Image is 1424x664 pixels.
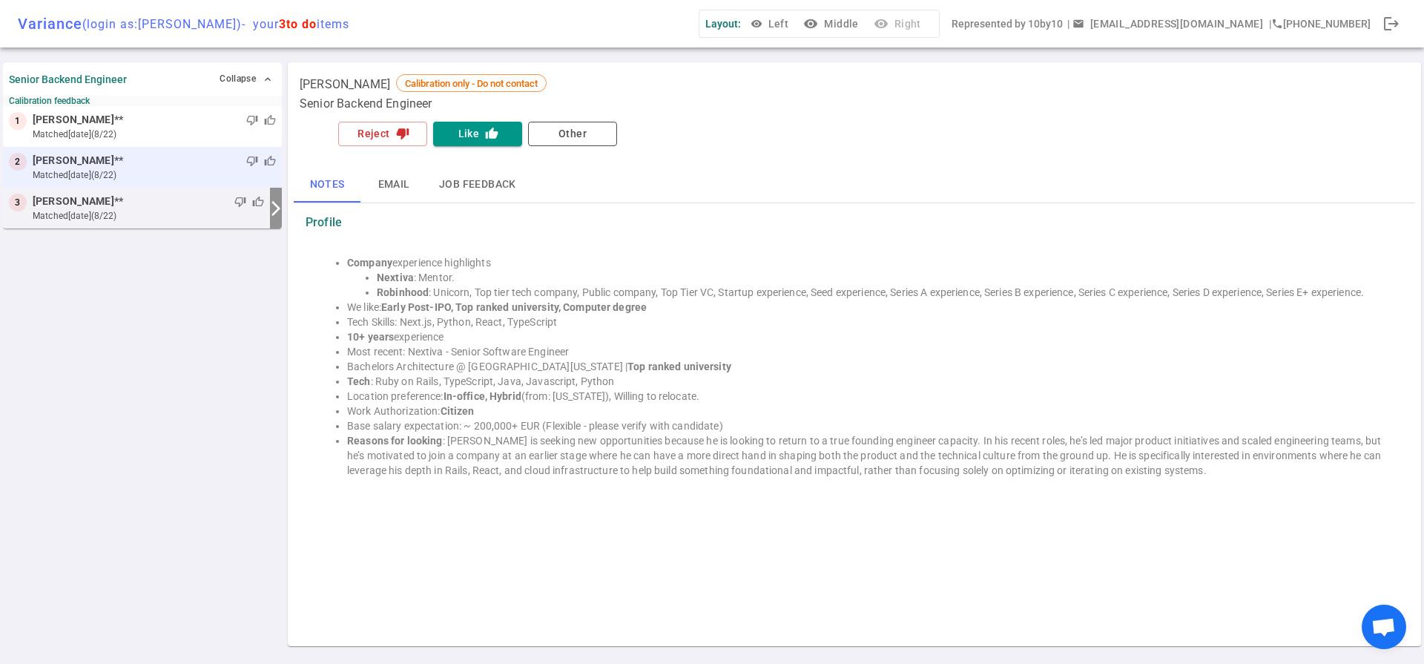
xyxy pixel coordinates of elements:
span: - your items [242,17,349,31]
span: thumb_down [246,155,258,167]
span: [PERSON_NAME] [33,112,114,128]
b: Top ranked university [627,361,731,372]
span: logout [1382,15,1400,33]
span: thumb_down [246,114,258,126]
div: Done [1377,9,1406,39]
div: Represented by 10by10 | | [PHONE_NUMBER] [952,10,1371,38]
i: phone [1271,18,1283,30]
li: Tech Skills: Next.js, Python, React, TypeScript [347,315,1391,329]
li: Location preference: (from: [US_STATE]), Willing to relocate. [347,389,1391,404]
strong: Profile [306,215,342,230]
button: Email [360,167,427,203]
strong: Senior Backend Engineer [9,73,127,85]
div: 3 [9,194,27,211]
b: Nextiva [377,272,414,283]
span: thumb_up [252,196,264,208]
button: visibilityMiddle [800,10,864,38]
button: Job feedback [427,167,528,203]
li: : [PERSON_NAME] is seeking new opportunities because he is looking to return to a true founding e... [347,433,1391,478]
span: [PERSON_NAME] [33,194,114,209]
button: Other [528,122,617,146]
span: Layout: [705,18,741,30]
button: Open a message box [1069,10,1269,38]
li: We like: [347,300,1391,315]
span: 3 to do [279,17,317,31]
button: Notes [294,167,360,203]
b: In-office, Hybrid [444,390,521,402]
b: Company [347,257,392,269]
li: Base salary expectation: ~ 200,000+ EUR (Flexible - please verify with candidate) [347,418,1391,433]
li: Work Authorization: [347,404,1391,418]
i: visibility [803,16,818,31]
span: expand_less [262,73,274,85]
span: thumb_up [264,155,276,167]
div: Variance [18,15,349,33]
div: basic tabs example [294,167,1415,203]
span: [PERSON_NAME] [33,153,114,168]
li: Most recent: Nextiva - Senior Software Engineer [347,344,1391,359]
li: : Unicorn, Top tier tech company, Public company, Top Tier VC, Startup experience, Seed experienc... [377,285,1391,300]
small: matched [DATE] (8/22) [33,209,264,223]
b: Citizen [441,405,475,417]
div: 2 [9,153,27,171]
small: Calibration feedback [9,96,276,106]
i: arrow_forward_ios [267,200,285,217]
small: matched [DATE] (8/22) [33,168,276,182]
small: matched [DATE] (8/22) [33,128,276,141]
li: Bachelors Architecture @ [GEOGRAPHIC_DATA][US_STATE] | [347,359,1391,374]
span: thumb_down [234,196,246,208]
span: [PERSON_NAME] [300,77,390,92]
b: Early Post-IPO, Top ranked university, Computer degree [381,301,647,313]
button: Collapse [216,68,276,90]
span: email [1072,18,1084,30]
button: Rejectthumb_down [338,122,427,146]
span: Calibration only - Do not contact [400,78,543,89]
a: Open chat [1362,605,1406,649]
span: experience highlights [347,257,491,269]
b: Reasons for looking [347,435,443,447]
i: thumb_down [396,127,409,140]
i: thumb_up [485,127,498,140]
button: Likethumb_up [433,122,522,146]
li: : Ruby on Rails, TypeScript, Java, Javascript, Python [347,374,1391,389]
button: Left [747,10,794,38]
span: (login as: [PERSON_NAME] ) [82,17,242,31]
li: : Mentor. [377,270,1391,285]
span: Senior Backend Engineer [300,96,432,111]
div: 1 [9,112,27,130]
b: Robinhood [377,286,429,298]
b: Tech [347,375,371,387]
span: visibility [751,18,762,30]
li: experience [347,329,1391,344]
span: thumb_up [264,114,276,126]
b: 10+ years [347,331,394,343]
